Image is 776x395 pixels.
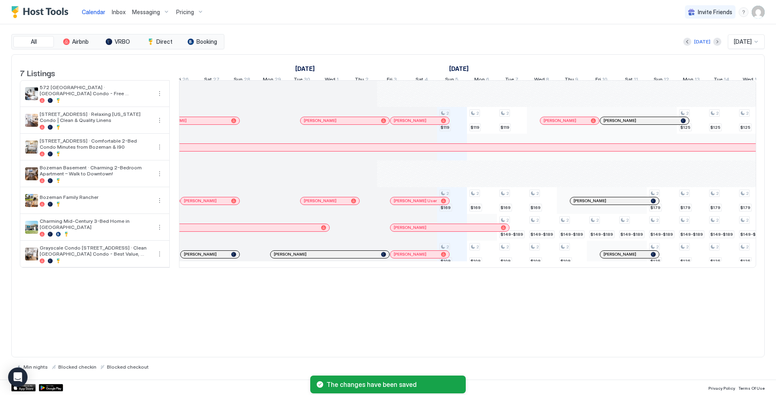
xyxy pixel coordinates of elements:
[23,364,48,370] span: Min nights
[531,205,541,210] span: $169
[394,198,437,203] span: [PERSON_NAME] User
[712,75,731,86] a: October 14, 2025
[471,125,480,130] span: $119
[654,76,663,85] span: Sun
[686,111,689,116] span: 2
[40,138,151,150] span: [STREET_ADDRESS] · Comfortable 2-Bed Condo Minutes from Bozeman & I90
[746,218,748,223] span: 2
[656,191,659,196] span: 2
[25,167,38,180] div: listing image
[596,218,599,223] span: 2
[304,76,310,85] span: 30
[602,76,608,85] span: 10
[694,38,710,45] div: [DATE]
[710,232,733,237] span: $149-$189
[11,6,72,18] a: Host Tools Logo
[107,364,149,370] span: Blocked checkout
[650,205,661,210] span: $179
[40,111,151,123] span: [STREET_ADDRESS] · Relaxing [US_STATE] Condo | Clean & Quality Linens
[25,194,38,207] div: listing image
[414,75,430,86] a: October 4, 2025
[292,75,312,86] a: September 30, 2025
[176,9,194,16] span: Pricing
[623,75,640,86] a: October 11, 2025
[591,232,613,237] span: $149-$189
[716,111,718,116] span: 2
[741,75,762,86] a: October 15, 2025
[261,75,283,86] a: September 29, 2025
[275,76,281,85] span: 29
[752,6,765,19] div: User profile
[686,244,689,250] span: 2
[204,76,212,85] span: Sat
[515,76,518,85] span: 7
[739,7,748,17] div: menu
[155,249,164,259] div: menu
[506,218,509,223] span: 2
[713,38,721,46] button: Next month
[155,169,164,179] div: menu
[394,252,426,257] span: [PERSON_NAME]
[683,76,693,85] span: Mon
[501,205,511,210] span: $169
[566,244,569,250] span: 2
[710,205,721,210] span: $179
[155,142,164,152] button: More options
[155,115,164,125] div: menu
[501,258,511,264] span: $109
[441,125,450,130] span: $119
[695,76,700,85] span: 13
[8,367,28,387] div: Open Intercom Messenger
[714,76,723,85] span: Tue
[155,196,164,205] button: More options
[98,36,138,47] button: VRBO
[563,75,580,86] a: October 9, 2025
[155,222,164,232] button: More options
[471,258,481,264] span: $109
[476,244,479,250] span: 2
[446,111,449,116] span: 2
[506,244,509,250] span: 2
[455,76,458,85] span: 5
[232,75,252,86] a: September 28, 2025
[115,38,130,45] span: VRBO
[213,76,220,85] span: 27
[155,89,164,98] div: menu
[680,125,691,130] span: $125
[743,76,753,85] span: Wed
[746,244,748,250] span: 2
[634,76,638,85] span: 11
[365,76,369,85] span: 2
[446,244,449,250] span: 2
[536,244,539,250] span: 2
[355,76,364,85] span: Thu
[573,198,606,203] span: [PERSON_NAME]
[532,75,551,86] a: October 8, 2025
[424,76,428,85] span: 4
[132,9,160,16] span: Messaging
[680,205,691,210] span: $179
[686,218,689,223] span: 2
[746,191,748,196] span: 2
[353,75,371,86] a: October 2, 2025
[652,75,671,86] a: October 12, 2025
[503,75,520,86] a: October 7, 2025
[740,125,750,130] span: $125
[505,76,514,85] span: Tue
[506,111,509,116] span: 2
[387,76,392,85] span: Fri
[683,38,691,46] button: Previous month
[575,76,578,85] span: 9
[112,8,126,16] a: Inbox
[755,76,760,85] span: 15
[31,38,37,45] span: All
[536,218,539,223] span: 2
[595,76,601,85] span: Fri
[25,114,38,127] div: listing image
[326,380,459,389] span: The changes have been saved
[173,75,191,86] a: September 26, 2025
[656,218,659,223] span: 2
[476,111,479,116] span: 2
[734,38,752,45] span: [DATE]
